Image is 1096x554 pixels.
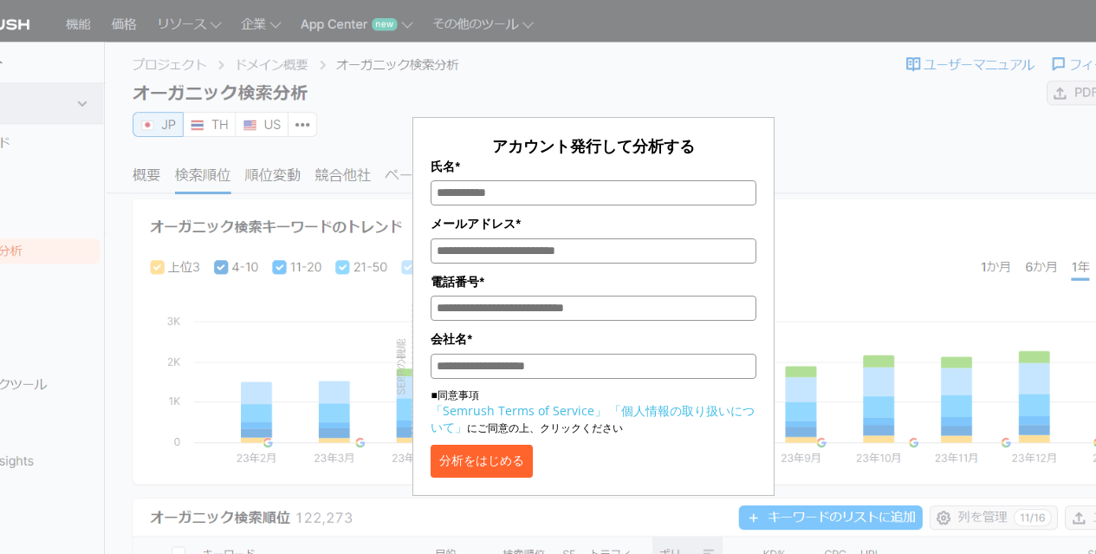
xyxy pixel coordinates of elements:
[431,214,756,233] label: メールアドレス*
[492,135,695,156] span: アカウント発行して分析する
[431,272,756,291] label: 電話番号*
[431,388,756,436] p: ■同意事項 にご同意の上、クリックください
[431,402,606,419] a: 「Semrush Terms of Service」
[431,445,533,478] button: 分析をはじめる
[431,402,755,435] a: 「個人情報の取り扱いについて」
